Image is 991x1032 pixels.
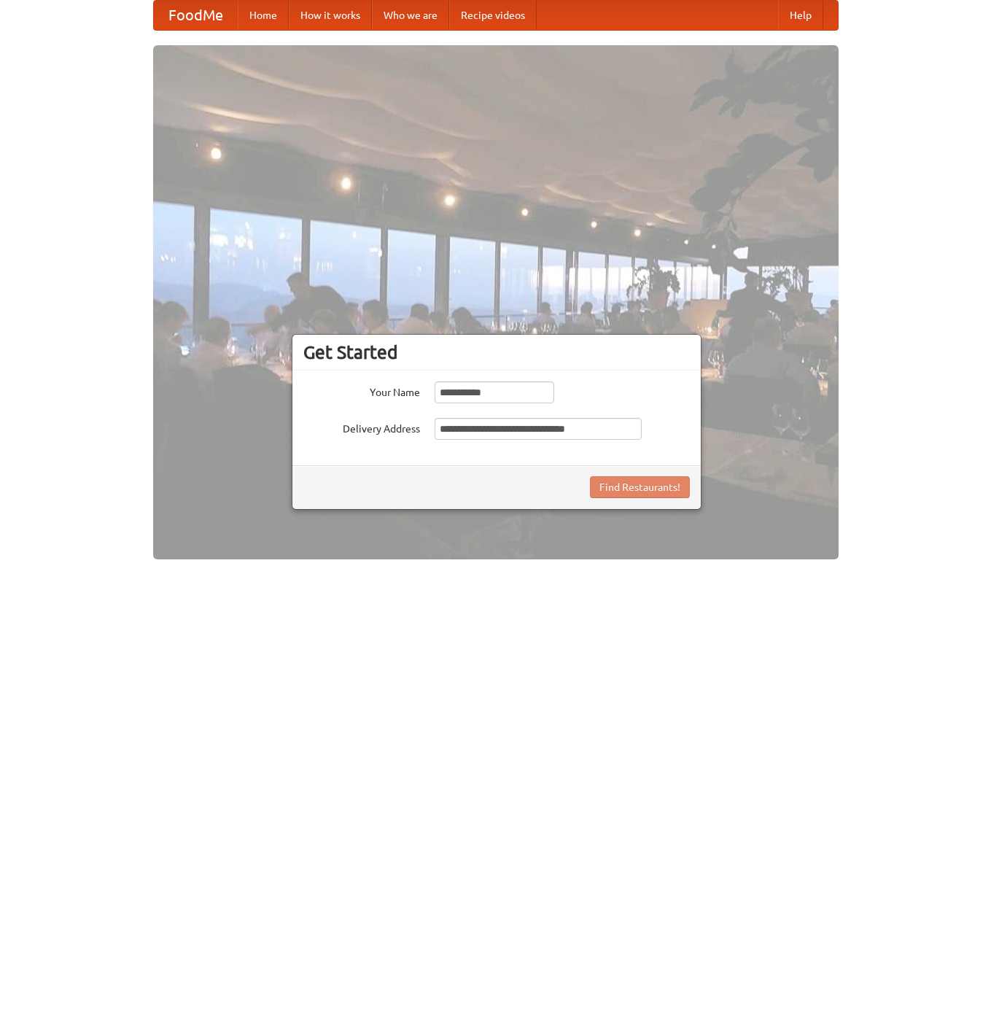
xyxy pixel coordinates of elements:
[303,418,420,436] label: Delivery Address
[449,1,537,30] a: Recipe videos
[289,1,372,30] a: How it works
[238,1,289,30] a: Home
[303,341,690,363] h3: Get Started
[778,1,823,30] a: Help
[590,476,690,498] button: Find Restaurants!
[303,381,420,400] label: Your Name
[154,1,238,30] a: FoodMe
[372,1,449,30] a: Who we are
